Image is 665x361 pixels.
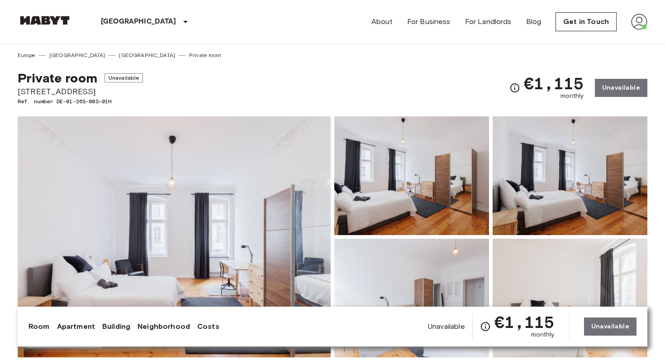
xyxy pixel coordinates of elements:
span: €1,115 [494,314,555,330]
span: Ref. number DE-01-263-003-01H [18,97,143,106]
span: €1,115 [524,75,584,91]
a: Blog [526,16,541,27]
span: [STREET_ADDRESS] [18,86,143,97]
img: avatar [631,14,647,30]
a: [GEOGRAPHIC_DATA] [119,51,175,59]
span: Unavailable [104,73,143,82]
p: [GEOGRAPHIC_DATA] [101,16,176,27]
svg: Check cost overview for full price breakdown. Please note that discounts apply to new joiners onl... [480,321,491,332]
img: Picture of unit DE-01-263-003-01H [493,239,647,357]
img: Picture of unit DE-01-263-003-01H [334,116,489,235]
img: Picture of unit DE-01-263-003-01H [493,116,647,235]
span: Unavailable [428,322,465,332]
img: Habyt [18,16,72,25]
a: [GEOGRAPHIC_DATA] [49,51,105,59]
a: For Landlords [465,16,512,27]
a: Room [28,321,50,332]
span: Private room [18,70,97,86]
a: For Business [407,16,451,27]
a: Costs [197,321,219,332]
a: About [371,16,393,27]
svg: Check cost overview for full price breakdown. Please note that discounts apply to new joiners onl... [509,82,520,93]
a: Neighborhood [138,321,190,332]
span: monthly [531,330,555,339]
a: Building [102,321,130,332]
span: monthly [560,91,584,101]
img: Picture of unit DE-01-263-003-01H [334,239,489,357]
img: Marketing picture of unit DE-01-263-003-01H [18,116,331,357]
a: Private room [189,51,221,59]
a: Europe [18,51,35,59]
a: Get in Touch [556,12,617,31]
a: Apartment [57,321,95,332]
